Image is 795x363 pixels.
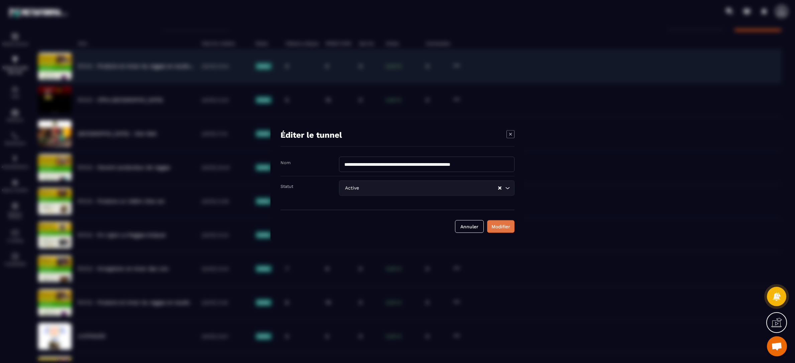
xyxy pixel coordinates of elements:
[339,180,515,196] div: Search for option
[280,184,293,189] label: Statut
[455,220,484,233] button: Annuler
[498,186,501,191] button: Clear Selected
[767,336,787,356] div: Ouvrir le chat
[280,160,291,165] label: Nom
[360,185,497,192] input: Search for option
[280,130,342,140] h4: Éditer le tunnel
[343,185,360,192] span: Active
[491,223,510,230] div: Modifier
[487,220,515,233] button: Modifier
